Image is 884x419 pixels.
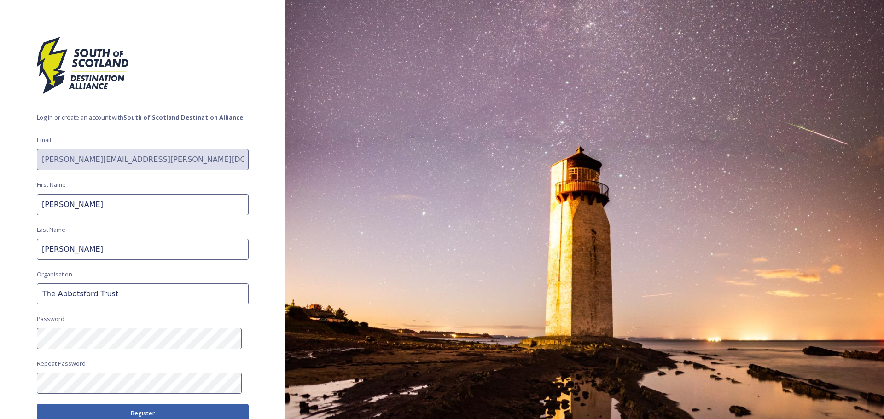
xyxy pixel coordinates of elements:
strong: South of Scotland Destination Alliance [123,113,243,121]
input: Acme Inc [37,283,249,304]
span: Repeat Password [37,359,86,368]
span: Organisation [37,270,72,279]
input: john.doe@snapsea.io [37,149,249,170]
span: Password [37,315,64,323]
span: Log in or create an account with [37,113,249,122]
span: First Name [37,180,66,189]
img: 2021_SSH_Destination_colour.png [37,37,129,99]
span: Last Name [37,225,65,234]
input: John [37,194,249,215]
span: Email [37,136,51,144]
input: Doe [37,239,249,260]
